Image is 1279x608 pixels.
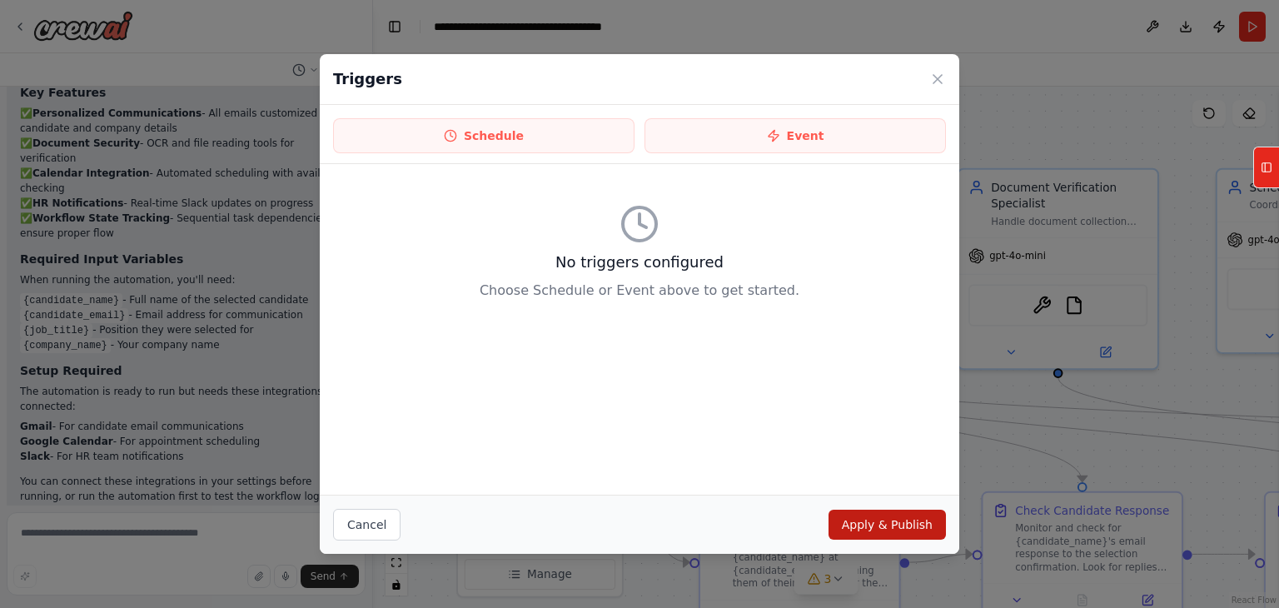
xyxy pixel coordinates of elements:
[333,251,946,274] h3: No triggers configured
[333,281,946,301] p: Choose Schedule or Event above to get started.
[333,67,402,91] h2: Triggers
[333,509,401,541] button: Cancel
[644,118,946,153] button: Event
[333,118,635,153] button: Schedule
[829,510,946,540] button: Apply & Publish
